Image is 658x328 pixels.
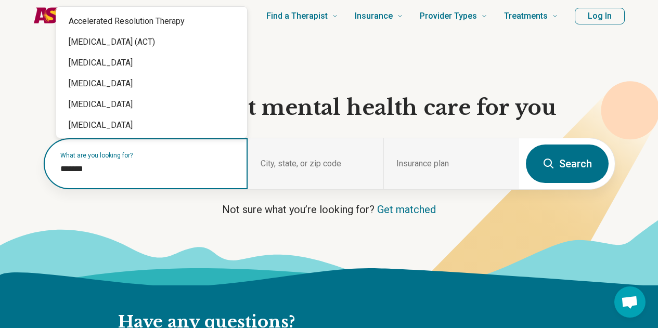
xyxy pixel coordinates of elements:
[355,9,393,23] span: Insurance
[56,53,247,73] div: [MEDICAL_DATA]
[56,115,247,136] div: [MEDICAL_DATA]
[377,203,436,216] a: Get matched
[56,7,247,188] div: Suggestions
[526,145,609,183] button: Search
[43,94,615,121] h1: Find the right mental health care for you
[60,152,235,159] label: What are you looking for?
[56,136,247,156] div: Body Image Therapy
[56,32,247,53] div: [MEDICAL_DATA] (ACT)
[575,8,625,24] button: Log In
[504,9,548,23] span: Treatments
[266,9,328,23] span: Find a Therapist
[420,9,477,23] span: Provider Types
[56,94,247,115] div: [MEDICAL_DATA]
[43,202,615,217] p: Not sure what you’re looking for?
[56,11,247,32] div: Accelerated Resolution Therapy
[614,286,646,318] div: Open chat
[56,73,247,94] div: [MEDICAL_DATA]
